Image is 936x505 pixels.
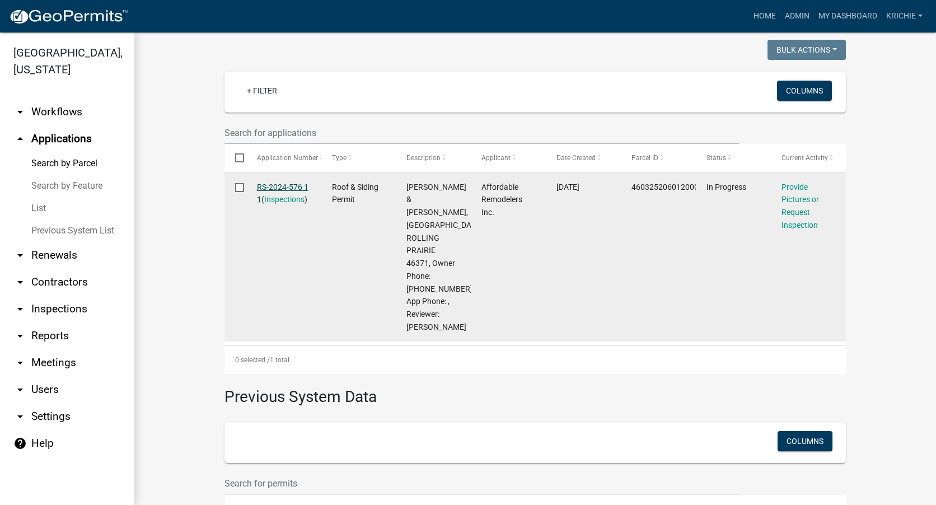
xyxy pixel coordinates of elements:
[235,356,270,364] span: 0 selected /
[257,183,308,204] a: RS-2024-576 1 1
[396,144,471,171] datatable-header-cell: Description
[406,183,482,331] span: Perrine Thomas J & Sharon M, 5703 E SAUGANA TRL ROLLING PRAIRIE 46371, Owner Phone: 773-677-0619 ...
[224,374,846,409] h3: Previous System Data
[780,6,814,27] a: Admin
[246,144,321,171] datatable-header-cell: Application Number
[224,144,246,171] datatable-header-cell: Select
[556,183,579,191] span: 10/11/2024
[777,81,832,101] button: Columns
[257,181,311,207] div: ( )
[332,154,347,162] span: Type
[481,183,522,217] span: Affordable Remodelers Inc.
[13,105,27,119] i: arrow_drop_down
[471,144,546,171] datatable-header-cell: Applicant
[406,154,441,162] span: Description
[696,144,771,171] datatable-header-cell: Status
[781,183,819,230] a: Provide Pictures or Request Inspection
[749,6,780,27] a: Home
[621,144,696,171] datatable-header-cell: Parcel ID
[706,154,726,162] span: Status
[332,183,378,204] span: Roof & Siding Permit
[556,154,596,162] span: Date Created
[771,144,846,171] datatable-header-cell: Current Activity
[631,183,712,191] span: 460325206012000048
[13,302,27,316] i: arrow_drop_down
[814,6,882,27] a: My Dashboard
[481,154,511,162] span: Applicant
[13,132,27,146] i: arrow_drop_up
[781,154,828,162] span: Current Activity
[13,249,27,262] i: arrow_drop_down
[778,431,832,451] button: Columns
[13,329,27,343] i: arrow_drop_down
[13,356,27,370] i: arrow_drop_down
[257,154,318,162] span: Application Number
[882,6,927,27] a: krichie
[767,40,846,60] button: Bulk Actions
[238,81,286,101] a: + Filter
[706,183,746,191] span: In Progress
[264,195,305,204] a: Inspections
[546,144,621,171] datatable-header-cell: Date Created
[224,121,740,144] input: Search for applications
[13,383,27,396] i: arrow_drop_down
[631,154,658,162] span: Parcel ID
[13,437,27,450] i: help
[13,275,27,289] i: arrow_drop_down
[224,346,846,374] div: 1 total
[13,410,27,423] i: arrow_drop_down
[224,472,740,495] input: Search for permits
[321,144,396,171] datatable-header-cell: Type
